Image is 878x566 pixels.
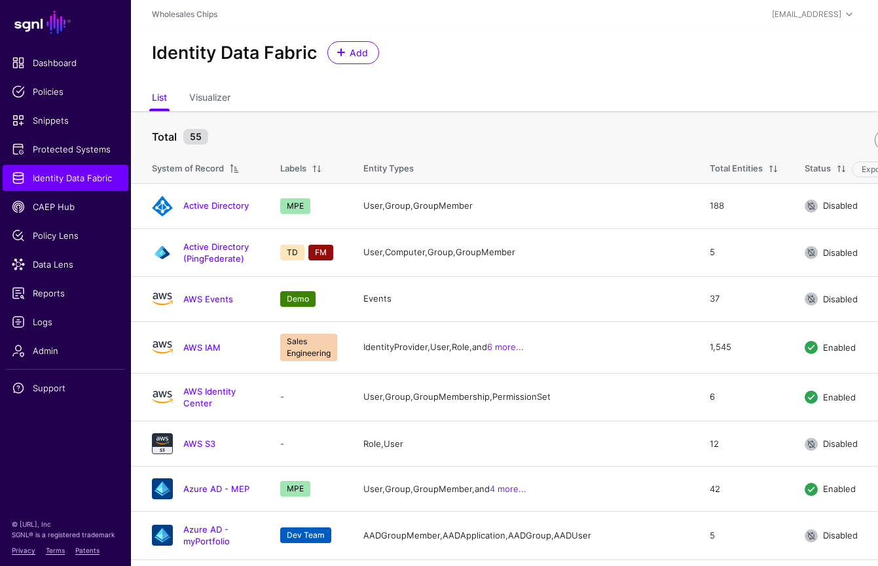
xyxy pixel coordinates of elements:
[280,334,337,361] span: Sales Engineering
[3,136,128,162] a: Protected Systems
[697,467,792,512] td: 42
[152,42,317,63] h2: Identity Data Fabric
[280,481,310,497] span: MPE
[12,344,119,357] span: Admin
[823,293,858,304] span: Disabled
[12,56,119,69] span: Dashboard
[697,276,792,321] td: 37
[46,546,65,554] a: Terms
[12,85,119,98] span: Policies
[12,315,119,328] span: Logs
[12,114,119,127] span: Snippets
[280,162,306,175] div: Labels
[350,512,697,559] td: AADGroupMember, AADApplication, AADGroup, AADUser
[75,546,100,554] a: Patents
[823,342,856,352] span: Enabled
[348,46,370,60] span: Add
[152,130,177,143] strong: Total
[3,280,128,306] a: Reports
[12,381,119,395] span: Support
[3,309,128,335] a: Logs
[363,163,414,173] span: Entity Types
[12,519,119,529] p: © [URL], Inc
[183,438,215,449] a: AWS S3
[152,387,173,408] img: svg+xml;base64,PHN2ZyB4bWxucz0iaHR0cDovL3d3dy53My5vcmcvMjAwMC9zdmciIHhtbG5zOnhsaW5rPSJodHRwOi8vd3...
[772,9,841,20] div: [EMAIL_ADDRESS]
[490,484,526,494] a: 4 more...
[152,9,217,19] a: Wholesales Chips
[152,433,173,454] img: svg+xml;base64,PHN2ZyB3aWR0aD0iNjQiIGhlaWdodD0iNjQiIHZpZXdCb3g9IjAgMCA2NCA2NCIgZmlsbD0ibm9uZSIgeG...
[805,162,831,175] div: Status
[823,530,858,540] span: Disabled
[280,527,331,543] span: Dev Team
[152,196,173,217] img: svg+xml;base64,PHN2ZyB4bWxucz0iaHR0cDovL3d3dy53My5vcmcvMjAwMC9zdmciIHhtbG5zOnhsaW5rPSJodHRwOi8vd3...
[8,8,123,37] a: SGNL
[183,129,208,145] small: 55
[697,228,792,276] td: 5
[183,386,236,408] a: AWS Identity Center
[152,289,173,310] img: svg+xml;base64,PD94bWwgdmVyc2lvbj0iMS4wIiBlbmNvZGluZz0idXRmLTgiPz4KPCEtLSBHZW5lcmF0b3I6IEFkb2JlIE...
[350,421,697,467] td: Role, User
[697,373,792,421] td: 6
[280,245,304,260] span: TD
[3,79,128,105] a: Policies
[152,337,173,358] img: svg+xml;base64,PHN2ZyB4bWxucz0iaHR0cDovL3d3dy53My5vcmcvMjAwMC9zdmciIHhtbG5zOnhsaW5rPSJodHRwOi8vd3...
[823,247,858,257] span: Disabled
[823,200,858,211] span: Disabled
[350,467,697,512] td: User, Group, GroupMember, and
[280,198,310,214] span: MPE
[280,291,316,307] span: Demo
[823,484,856,494] span: Enabled
[697,321,792,373] td: 1,545
[12,171,119,185] span: Identity Data Fabric
[308,245,333,260] span: FM
[350,183,697,228] td: User, Group, GroupMember
[12,546,35,554] a: Privacy
[152,242,173,263] img: svg+xml;base64,PHN2ZyB3aWR0aD0iNjQiIGhlaWdodD0iNjQiIHZpZXdCb3g9IjAgMCA2NCA2NCIgZmlsbD0ibm9uZSIgeG...
[183,200,249,211] a: Active Directory
[152,162,224,175] div: System of Record
[3,107,128,133] a: Snippets
[3,222,128,249] a: Policy Lens
[823,392,856,402] span: Enabled
[12,200,119,213] span: CAEP Hub
[487,342,524,352] a: 6 more...
[152,478,173,499] img: svg+xml;base64,PHN2ZyB3aWR0aD0iNjQiIGhlaWdodD0iNjQiIHZpZXdCb3g9IjAgMCA2NCA2NCIgZmlsbD0ibm9uZSIgeG...
[189,86,230,111] a: Visualizer
[350,321,697,373] td: IdentityProvider, User, Role, and
[12,258,119,271] span: Data Lens
[697,183,792,228] td: 188
[183,294,233,304] a: AWS Events
[267,421,350,467] td: -
[183,524,230,546] a: Azure AD - myPortfolio
[823,438,858,449] span: Disabled
[3,251,128,277] a: Data Lens
[697,421,792,467] td: 12
[3,194,128,220] a: CAEP Hub
[183,342,221,353] a: AWS IAM
[12,143,119,156] span: Protected Systems
[152,525,173,546] img: svg+xml;base64,PHN2ZyB3aWR0aD0iNjQiIGhlaWdodD0iNjQiIHZpZXdCb3g9IjAgMCA2NCA2NCIgZmlsbD0ibm9uZSIgeG...
[183,484,249,494] a: Azure AD - MEP
[350,373,697,421] td: User, Group, GroupMembership, PermissionSet
[327,41,379,64] a: Add
[3,338,128,364] a: Admin
[267,373,350,421] td: -
[183,241,249,264] a: Active Directory (PingFederate)
[12,287,119,300] span: Reports
[3,50,128,76] a: Dashboard
[350,228,697,276] td: User, Computer, Group, GroupMember
[12,229,119,242] span: Policy Lens
[697,512,792,559] td: 5
[3,165,128,191] a: Identity Data Fabric
[710,162,763,175] div: Total Entities
[12,529,119,540] p: SGNL® is a registered trademark
[152,86,167,111] a: List
[350,276,697,321] td: Events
